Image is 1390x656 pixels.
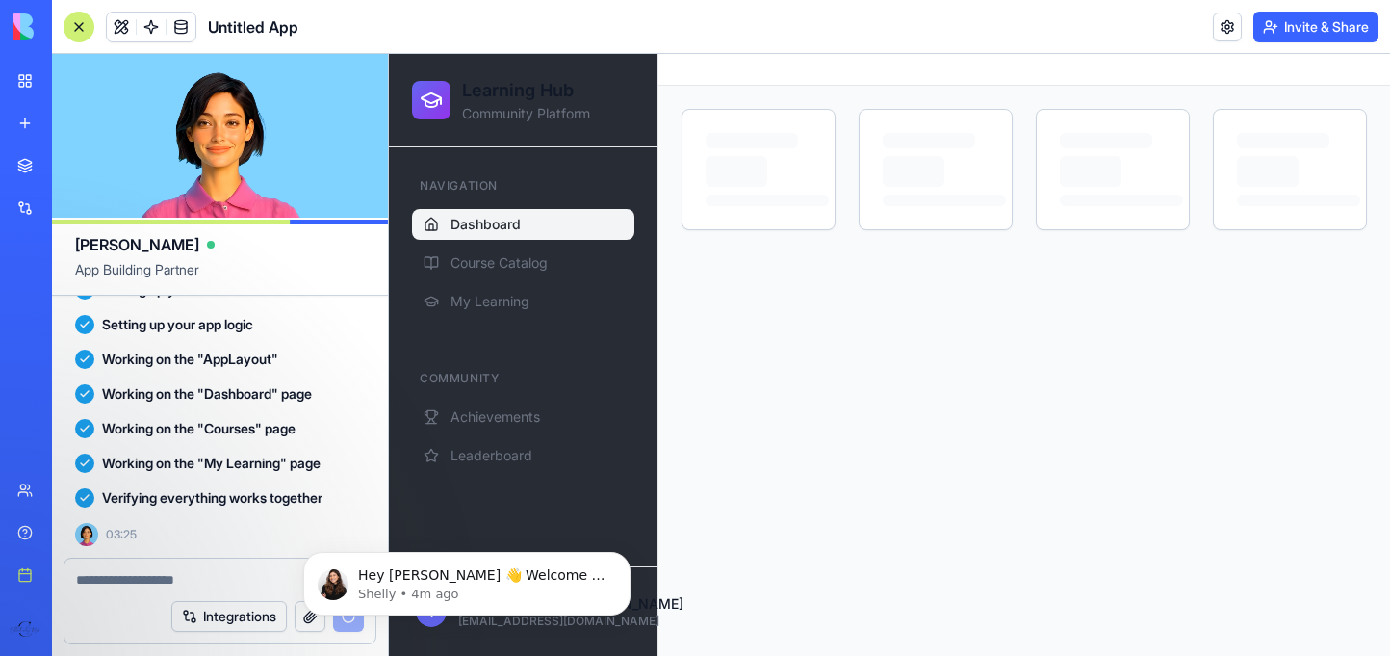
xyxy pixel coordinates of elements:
span: [PERSON_NAME] [75,233,199,256]
span: Leaderboard [62,392,143,411]
span: Course Catalog [62,199,159,219]
a: Dashboard [23,155,245,186]
span: My Learning [62,238,141,257]
div: [PERSON_NAME] [PERSON_NAME] [69,540,242,560]
span: Working on the "Courses" page [102,419,296,438]
iframe: Intercom notifications message [274,512,659,646]
span: 03:25 [106,527,137,542]
span: T [27,542,58,573]
img: Ella_00000_wcx2te.png [75,523,98,546]
span: Working on the "AppLayout" [102,350,278,369]
div: [EMAIL_ADDRESS][DOMAIN_NAME] [69,560,242,575]
h2: Learning Hub [73,23,201,50]
button: Invite & Share [1253,12,1378,42]
button: Achievements [23,348,245,379]
span: Dashboard [62,161,132,180]
img: logo [13,13,133,40]
span: Working on the "Dashboard" page [102,384,312,404]
span: Achievements [62,354,151,373]
span: Setting up your app logic [102,315,253,334]
button: T[PERSON_NAME] [PERSON_NAME][EMAIL_ADDRESS][DOMAIN_NAME] [15,529,253,587]
div: Community [23,309,245,340]
a: My Learning [23,232,245,263]
button: Integrations [171,601,287,632]
span: App Building Partner [75,260,365,295]
a: Course Catalog [23,194,245,224]
p: Community Platform [73,50,201,69]
span: Working on the "My Learning" page [102,454,321,473]
span: Verifying everything works together [102,488,322,508]
img: ACg8ocLmfDV33XXXeeYGbxz-YLHdStS8538tlmVIEiXjIuPPJZ88z-R2=s96-c [10,614,40,644]
button: Leaderboard [23,386,245,417]
div: Navigation [23,117,245,147]
span: Untitled App [208,15,298,39]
